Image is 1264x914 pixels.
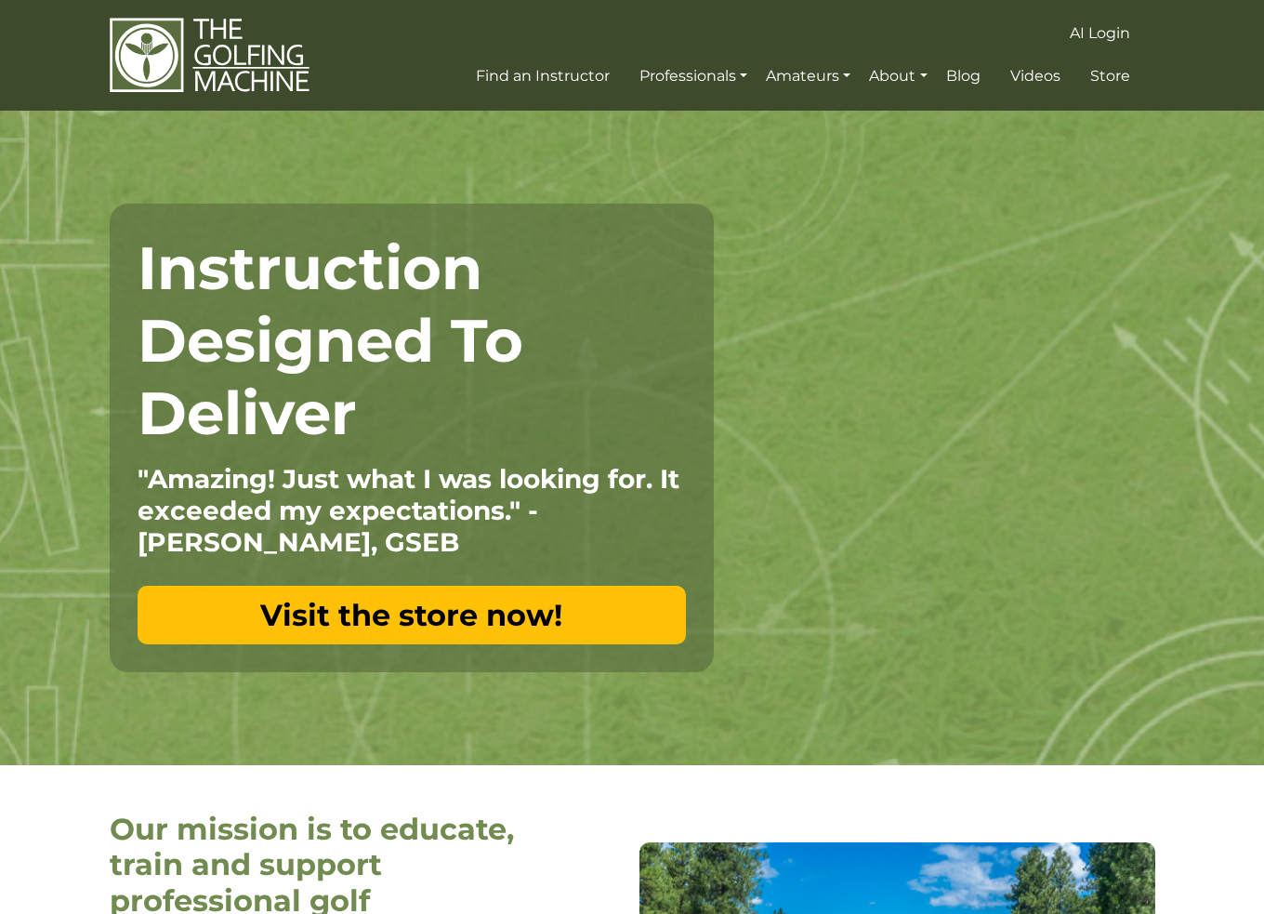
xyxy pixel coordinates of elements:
a: Find an Instructor [471,60,614,93]
h1: Instruction Designed To Deliver [138,232,686,449]
a: About [864,60,931,93]
span: Find an Instructor [476,67,610,85]
a: Visit the store now! [138,586,686,644]
a: Professionals [635,60,752,93]
span: AI Login [1070,24,1130,42]
p: "Amazing! Just what I was looking for. It exceeded my expectations." - [PERSON_NAME], GSEB [138,463,686,558]
a: Videos [1006,60,1065,93]
a: Amateurs [761,60,855,93]
span: Store [1090,67,1130,85]
a: Blog [941,60,985,93]
img: The Golfing Machine [110,17,309,94]
a: AI Login [1065,17,1135,50]
span: Videos [1010,67,1060,85]
span: Blog [946,67,981,85]
a: Store [1086,60,1135,93]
